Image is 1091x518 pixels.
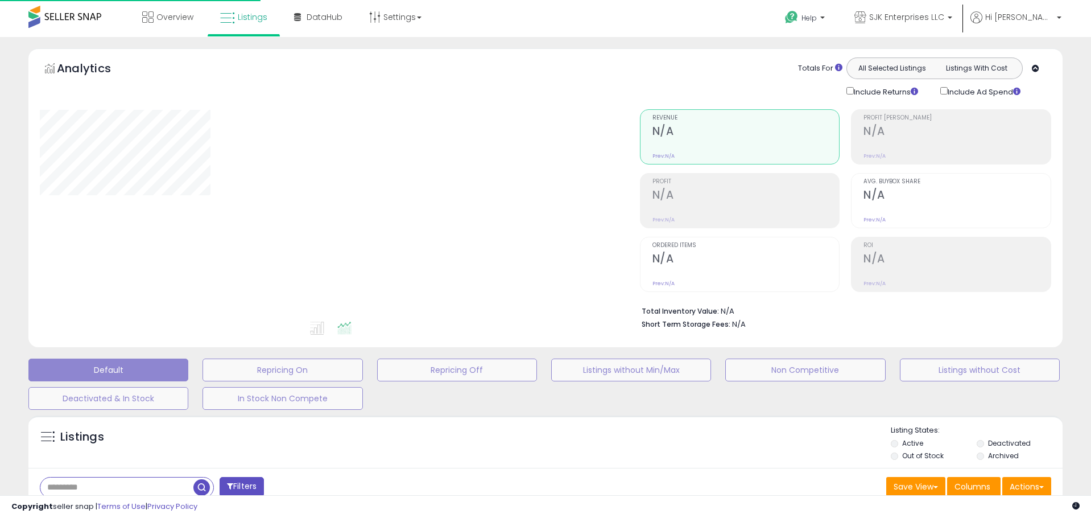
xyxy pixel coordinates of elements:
b: Total Inventory Value: [642,306,719,316]
button: Default [28,359,188,381]
span: Overview [156,11,193,23]
button: Deactivated & In Stock [28,387,188,410]
h2: N/A [652,188,840,204]
span: ROI [863,242,1051,249]
span: Avg. Buybox Share [863,179,1051,185]
small: Prev: N/A [863,153,886,159]
small: Prev: N/A [652,280,675,287]
span: Listings [238,11,267,23]
div: Include Ad Spend [932,85,1039,98]
span: SJK Enterprises LLC [869,11,944,23]
button: Repricing Off [377,359,537,381]
h2: N/A [863,125,1051,140]
button: Listings without Min/Max [551,359,711,381]
h2: N/A [863,252,1051,268]
h2: N/A [863,188,1051,204]
li: N/A [642,303,1043,317]
i: Get Help [784,10,799,24]
span: Revenue [652,115,840,121]
div: Totals For [798,63,842,74]
small: Prev: N/A [863,280,886,287]
span: N/A [732,319,746,330]
span: Profit [PERSON_NAME] [863,115,1051,121]
span: Hi [PERSON_NAME] [985,11,1053,23]
span: Profit [652,179,840,185]
strong: Copyright [11,501,53,512]
button: In Stock Non Compete [203,387,362,410]
h5: Analytics [57,60,133,79]
b: Short Term Storage Fees: [642,319,730,329]
a: Help [776,2,836,37]
button: Repricing On [203,359,362,381]
div: Include Returns [838,85,932,98]
button: Listings without Cost [900,359,1060,381]
small: Prev: N/A [863,216,886,223]
span: Help [801,13,817,23]
button: Listings With Cost [934,61,1019,76]
button: Non Competitive [725,359,885,381]
a: Hi [PERSON_NAME] [970,11,1061,37]
div: seller snap | | [11,501,197,512]
h2: N/A [652,252,840,268]
span: DataHub [307,11,342,23]
small: Prev: N/A [652,153,675,159]
h2: N/A [652,125,840,140]
small: Prev: N/A [652,216,675,223]
button: All Selected Listings [850,61,935,76]
span: Ordered Items [652,242,840,249]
